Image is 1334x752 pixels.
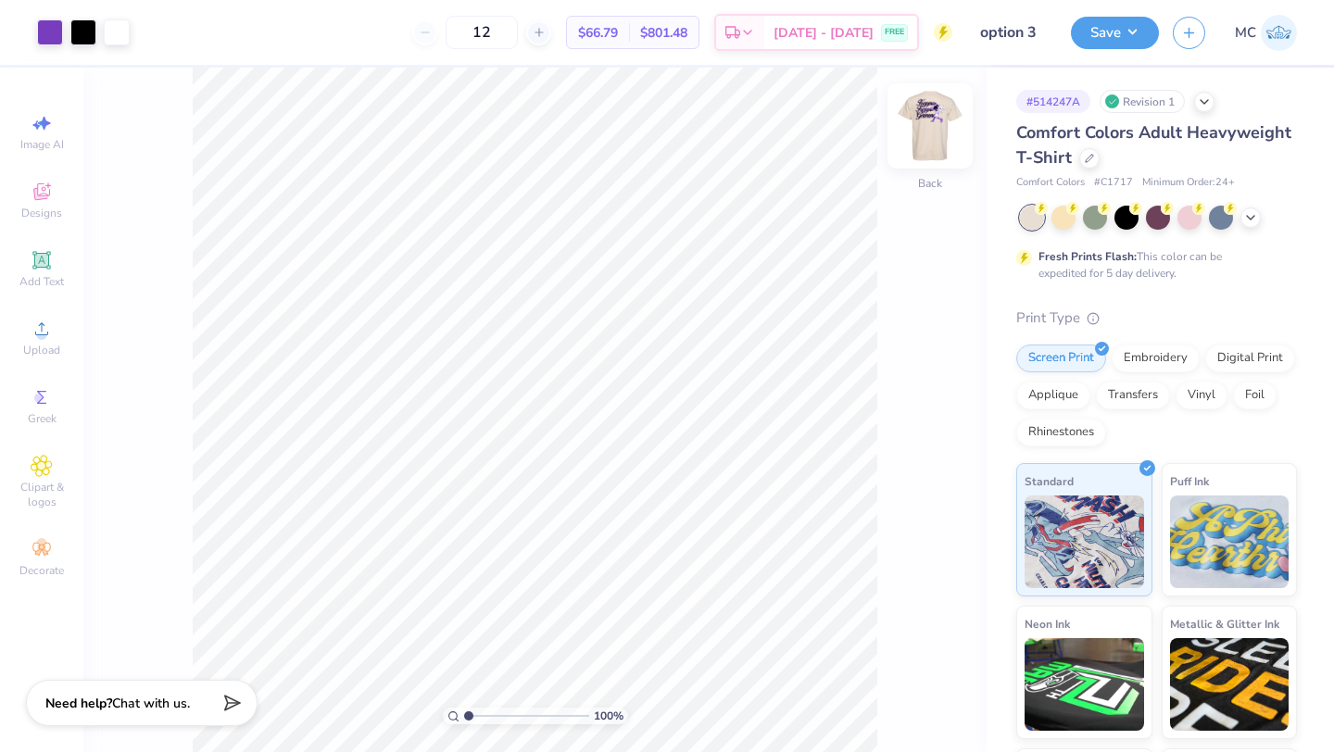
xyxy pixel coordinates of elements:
span: # C1717 [1094,175,1133,191]
span: 100 % [594,708,623,724]
img: Metallic & Glitter Ink [1170,638,1290,731]
div: Rhinestones [1016,419,1106,446]
span: Greek [28,411,57,426]
span: Add Text [19,274,64,289]
div: Applique [1016,382,1090,409]
strong: Need help? [45,695,112,712]
div: This color can be expedited for 5 day delivery. [1038,248,1266,282]
input: – – [446,16,518,49]
span: Chat with us. [112,695,190,712]
div: Transfers [1096,382,1170,409]
span: Neon Ink [1025,614,1070,633]
img: Back [893,89,967,163]
span: Minimum Order: 24 + [1142,175,1235,191]
div: Foil [1233,382,1277,409]
input: Untitled Design [966,14,1057,51]
img: Standard [1025,495,1144,588]
span: Image AI [20,137,64,152]
strong: Fresh Prints Flash: [1038,249,1137,264]
button: Save [1071,17,1159,49]
span: Clipart & logos [9,480,74,509]
span: FREE [885,26,904,39]
div: # 514247A [1016,90,1090,113]
div: Embroidery [1112,345,1200,372]
span: Decorate [19,563,64,578]
a: MC [1235,15,1297,51]
span: Puff Ink [1170,471,1209,491]
div: Back [918,175,942,192]
img: Neon Ink [1025,638,1144,731]
span: Upload [23,343,60,357]
span: MC [1235,22,1256,44]
span: [DATE] - [DATE] [774,23,874,43]
div: Screen Print [1016,345,1106,372]
div: Print Type [1016,307,1297,329]
img: Maddy Clark [1261,15,1297,51]
img: Puff Ink [1170,495,1290,588]
span: Standard [1025,471,1074,491]
div: Digital Print [1205,345,1295,372]
span: $801.48 [640,23,687,43]
span: Comfort Colors Adult Heavyweight T-Shirt [1016,121,1291,169]
span: Metallic & Glitter Ink [1170,614,1279,633]
div: Vinyl [1176,382,1227,409]
span: $66.79 [578,23,618,43]
span: Designs [21,206,62,220]
span: Comfort Colors [1016,175,1085,191]
div: Revision 1 [1100,90,1185,113]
